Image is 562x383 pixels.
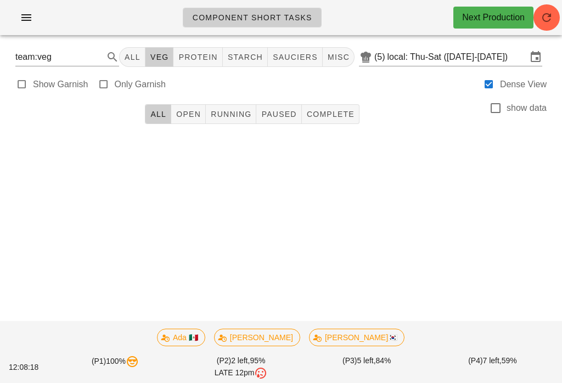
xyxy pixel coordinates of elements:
span: sauciers [272,53,318,61]
span: veg [150,53,169,61]
span: Running [210,110,251,119]
div: Next Production [462,11,525,24]
span: misc [327,53,350,61]
span: Paused [261,110,296,119]
span: starch [227,53,263,61]
label: Only Garnish [115,79,166,90]
label: Dense View [500,79,547,90]
button: Running [206,104,256,124]
a: Component Short Tasks [183,8,322,27]
button: Paused [256,104,301,124]
button: Open [171,104,206,124]
label: show data [507,103,547,114]
button: All [119,47,145,67]
button: sauciers [268,47,323,67]
label: Show Garnish [33,79,88,90]
button: veg [145,47,174,67]
span: All [124,53,140,61]
span: Component Short Tasks [192,13,312,22]
button: starch [223,47,268,67]
button: Complete [302,104,359,124]
button: protein [173,47,222,67]
span: Open [176,110,201,119]
span: protein [178,53,217,61]
div: (5) [374,52,387,63]
span: Complete [306,110,355,119]
span: All [150,110,166,119]
button: All [145,104,171,124]
button: misc [323,47,355,67]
